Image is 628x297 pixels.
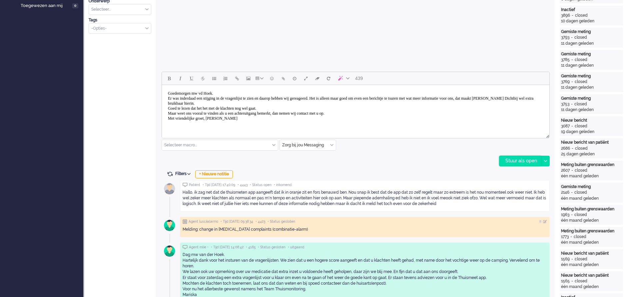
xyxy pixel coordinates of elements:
[243,73,254,84] button: Insert/edit image
[89,23,151,34] div: Select Tags
[575,79,587,85] div: closed
[561,184,622,190] div: Gemiste meting
[161,243,178,259] img: avatar
[575,13,588,18] div: closed
[569,35,574,40] div: -
[570,168,575,173] div: -
[561,284,622,290] div: één maand geleden
[561,273,622,278] div: Nieuw bericht van patiënt
[19,2,83,9] a: Toegewezen aan mij 0
[183,183,188,187] img: ic_chat_grey.svg
[574,212,587,218] div: closed
[561,206,622,212] div: Meting buiten grenswaarden
[561,123,570,129] div: 3087
[186,73,197,84] button: Underline
[561,96,622,101] div: Gemiste meting
[278,73,289,84] button: Add attachment
[575,278,587,284] div: closed
[561,57,570,63] div: 3785
[561,190,569,195] div: 2146
[246,245,256,250] span: • 4185
[544,132,549,138] div: Resize
[561,118,622,123] div: Nieuw bericht
[561,212,569,218] div: 1963
[561,151,622,157] div: 25 dagen geleden
[569,212,574,218] div: -
[162,85,549,132] iframe: Rich Text Area
[189,219,218,224] span: Agent lusciialarms
[175,73,186,84] button: Italic
[561,140,622,145] div: Nieuw bericht van patiënt
[561,228,622,234] div: Meting buiten grenswaarden
[183,227,547,232] div: Melding: change in [MEDICAL_DATA] complaints (combinatie-alarm)
[312,73,323,84] button: Clear formatting
[561,196,622,201] div: één maand geleden
[355,76,363,81] span: 439
[258,245,286,250] span: • Status gesloten
[183,219,187,224] img: ic_note_grey.svg
[561,262,622,268] div: één maand geleden
[561,234,569,240] div: 1773
[575,123,587,129] div: closed
[574,35,587,40] div: closed
[211,245,244,250] span: • Tijd [DATE] 14:08:42
[89,17,151,23] div: Tags
[289,73,300,84] button: Delay message
[561,101,569,107] div: 3753
[256,219,265,224] span: • 4423
[561,240,622,245] div: één maand geleden
[575,57,587,63] div: closed
[561,107,622,113] div: 11 dagen geleden
[561,278,570,284] div: 1565
[161,217,178,234] img: avatar
[561,73,622,79] div: Gemiste meting
[72,3,78,8] span: 0
[238,183,248,187] span: • 4443
[195,170,233,178] div: + Nieuwe notitie
[561,146,570,151] div: 2686
[561,85,622,90] div: 11 dagen geleden
[569,101,574,107] div: -
[334,73,352,84] button: AI
[570,123,575,129] div: -
[221,219,253,224] span: • Tijd [DATE] 09:38:34
[197,73,209,84] button: Strikethrough
[323,73,334,84] button: Reset content
[203,183,235,187] span: • Tijd [DATE] 17:40:09
[570,146,575,151] div: -
[175,171,193,176] span: Filters
[561,79,570,85] div: 3769
[570,256,575,262] div: -
[561,168,570,173] div: 2607
[189,183,200,187] span: Patiënt
[21,3,70,9] span: Toegewezen aan mij
[575,146,588,151] div: closed
[569,190,574,195] div: -
[561,41,622,46] div: 11 dagen geleden
[268,219,295,224] span: • Status gesloten
[561,18,622,24] div: 10 dagen geleden
[209,73,220,84] button: Bullet list
[561,173,622,179] div: één maand geleden
[231,73,243,84] button: Insert/edit link
[254,73,266,84] button: Table
[570,79,575,85] div: -
[352,73,366,84] button: 439
[274,183,292,187] span: • inkomend
[569,234,574,240] div: -
[161,180,178,197] img: avatar
[288,245,304,250] span: • uitgaand
[574,101,587,107] div: closed
[561,129,622,135] div: 19 dagen geleden
[574,234,586,240] div: closed
[250,183,272,187] span: • Status open
[266,73,278,84] button: Emoticons
[183,190,547,207] div: Hallo, ik zag net dat de thuismeten app aangeeft dat ik in oranje zit en fors benauwd ben. Nou sn...
[183,245,188,249] img: ic_chat_grey.svg
[561,251,622,256] div: Nieuw bericht van patiënt
[570,278,575,284] div: -
[163,73,175,84] button: Bold
[499,156,541,166] div: Stuur als open
[189,245,209,250] span: Agent mlie •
